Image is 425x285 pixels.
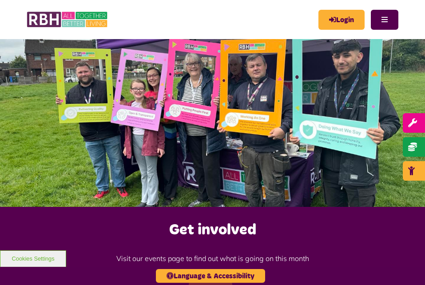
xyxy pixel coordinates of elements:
iframe: Netcall Web Assistant for live chat [385,245,425,285]
a: MyRBH [318,10,365,30]
p: Visit our events page to find out what is going on this month [4,240,421,277]
button: Language & Accessibility [156,269,265,283]
button: Navigation [371,10,398,30]
h2: Get involved [4,220,421,240]
img: RBH [27,9,109,30]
